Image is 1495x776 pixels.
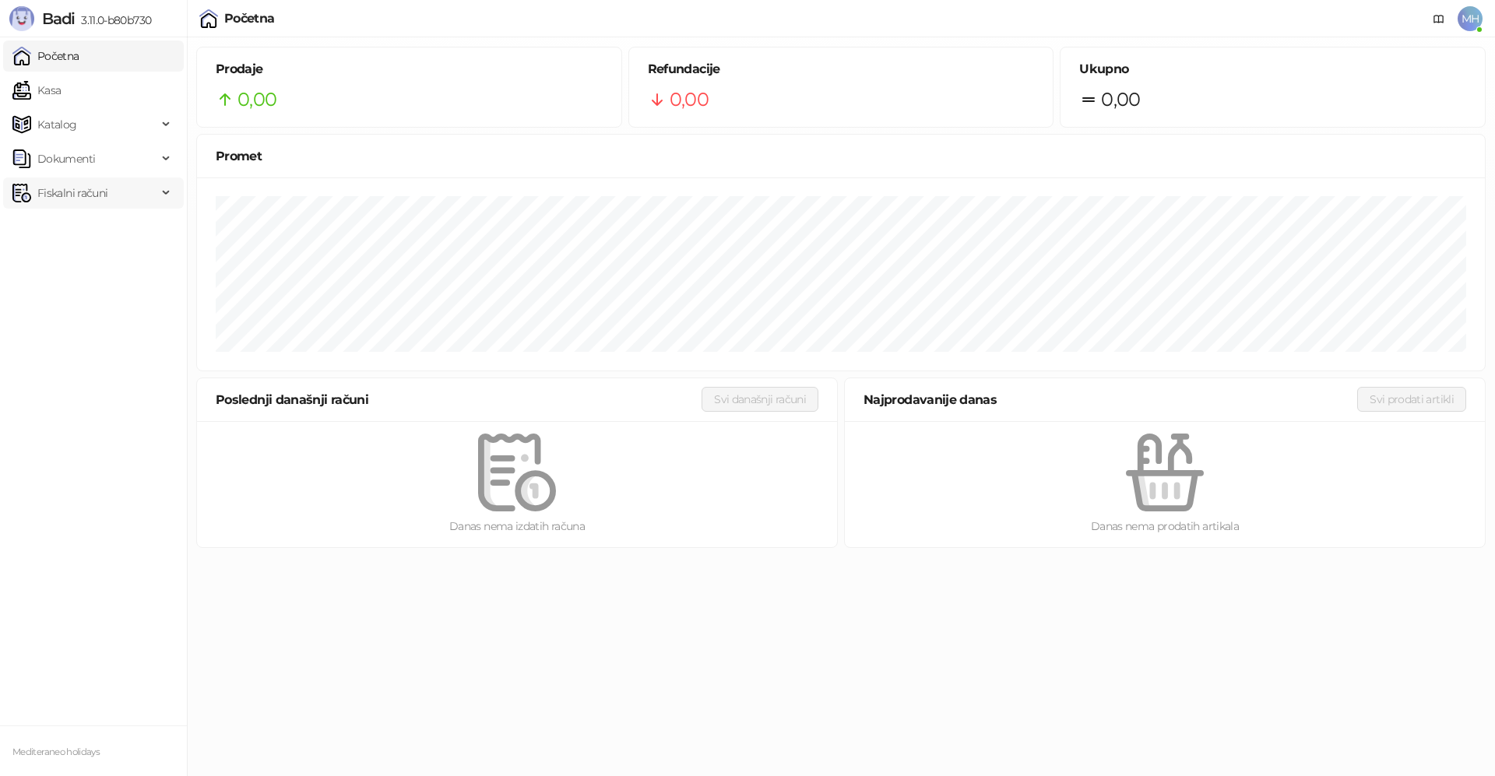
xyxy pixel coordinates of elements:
span: Dokumenti [37,143,95,174]
a: Kasa [12,75,61,106]
img: Logo [9,6,34,31]
h5: Refundacije [648,60,1035,79]
button: Svi prodati artikli [1357,387,1466,412]
span: 3.11.0-b80b730 [75,13,151,27]
a: Početna [12,40,79,72]
div: Poslednji današnji računi [216,390,702,409]
h5: Ukupno [1079,60,1466,79]
button: Svi današnji računi [702,387,818,412]
span: Fiskalni računi [37,177,107,209]
span: 0,00 [237,85,276,114]
h5: Prodaje [216,60,603,79]
a: Dokumentacija [1426,6,1451,31]
span: MH [1458,6,1483,31]
div: Promet [216,146,1466,166]
div: Danas nema prodatih artikala [870,518,1460,535]
span: 0,00 [670,85,709,114]
span: Katalog [37,109,77,140]
span: Badi [42,9,75,28]
div: Danas nema izdatih računa [222,518,812,535]
div: Najprodavanije danas [864,390,1357,409]
div: Početna [224,12,275,25]
small: Mediteraneo holidays [12,746,100,757]
span: 0,00 [1101,85,1140,114]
